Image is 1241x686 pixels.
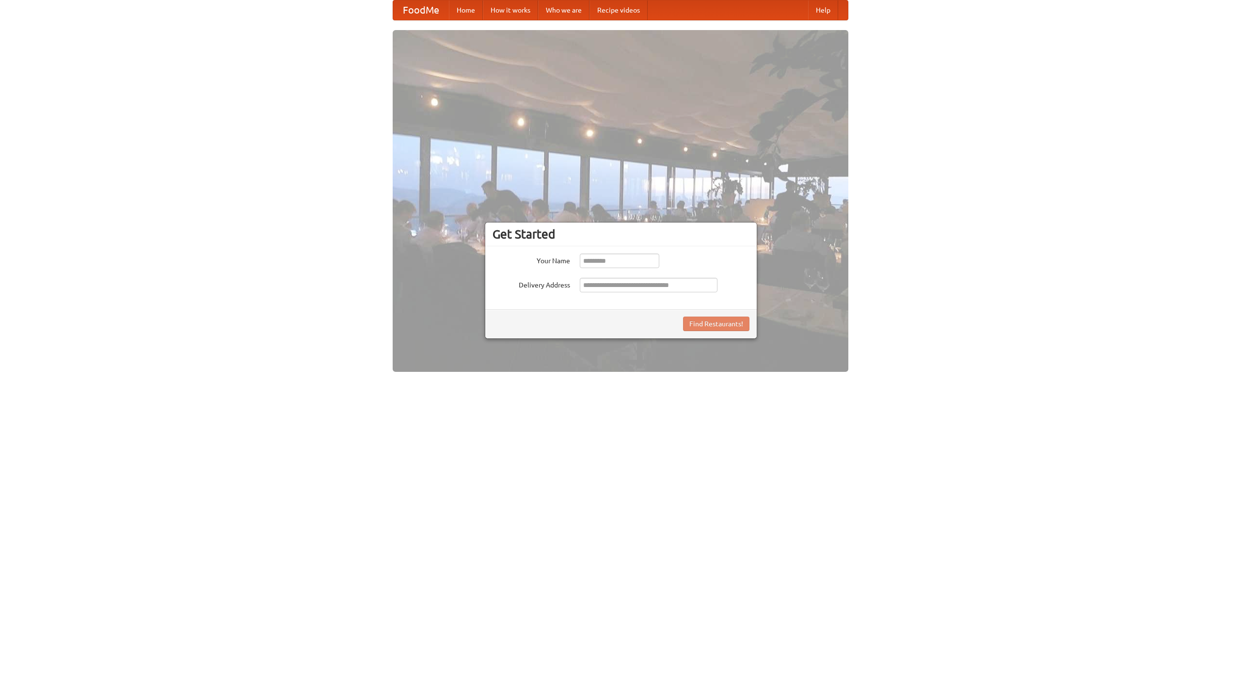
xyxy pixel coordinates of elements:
a: Who we are [538,0,589,20]
label: Your Name [493,254,570,266]
a: Recipe videos [589,0,648,20]
button: Find Restaurants! [683,317,749,331]
a: How it works [483,0,538,20]
a: FoodMe [393,0,449,20]
a: Help [808,0,838,20]
label: Delivery Address [493,278,570,290]
a: Home [449,0,483,20]
h3: Get Started [493,227,749,241]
